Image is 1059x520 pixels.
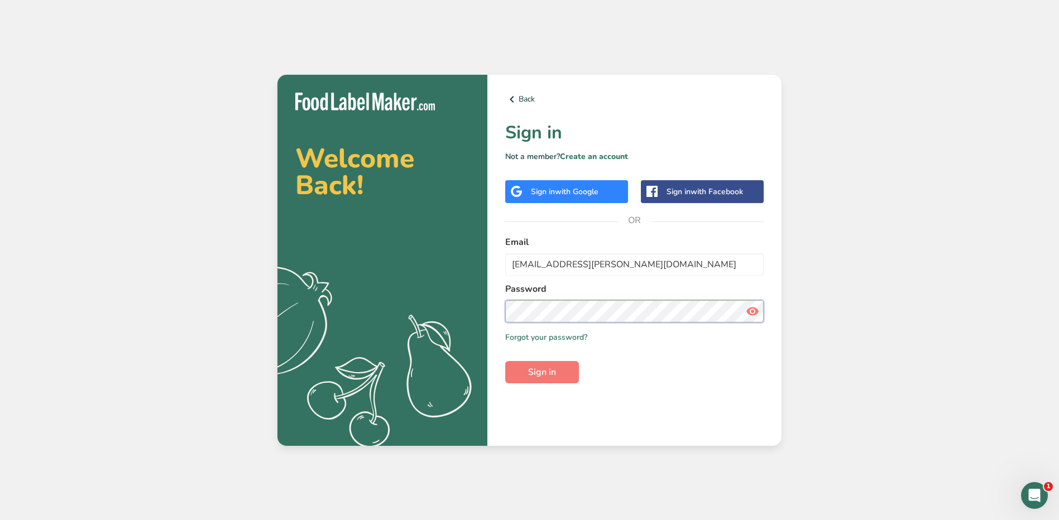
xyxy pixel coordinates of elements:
span: 1 [1044,482,1053,491]
input: Enter Your Email [505,253,764,276]
span: Sign in [528,365,556,379]
div: Sign in [531,186,598,198]
img: Food Label Maker [295,93,435,111]
button: Sign in [505,361,579,383]
span: OR [618,204,651,237]
a: Create an account [560,151,628,162]
label: Password [505,282,764,296]
div: Sign in [667,186,743,198]
a: Forgot your password? [505,331,587,343]
label: Email [505,235,764,249]
h2: Welcome Back! [295,145,469,199]
span: with Facebook [691,186,743,197]
iframe: Intercom live chat [1021,482,1048,509]
p: Not a member? [505,151,764,162]
h1: Sign in [505,119,764,146]
a: Back [505,93,764,106]
span: with Google [555,186,598,197]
